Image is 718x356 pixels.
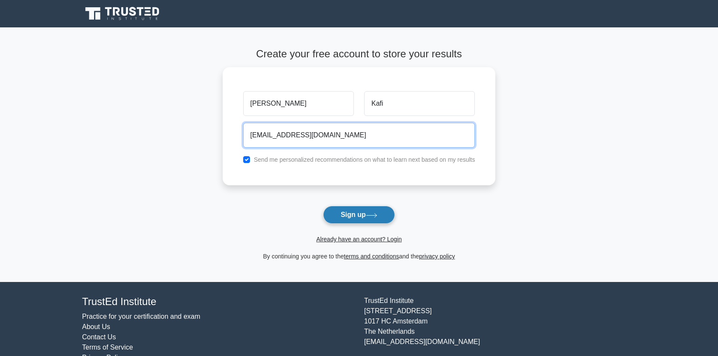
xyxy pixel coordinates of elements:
input: Email [243,123,475,148]
a: Already have an account? Login [316,236,402,243]
button: Sign up [323,206,395,224]
h4: Create your free account to store your results [223,48,496,60]
a: privacy policy [419,253,455,260]
a: Contact Us [82,333,116,341]
a: About Us [82,323,110,330]
a: Terms of Service [82,344,133,351]
label: Send me personalized recommendations on what to learn next based on my results [254,156,475,163]
h4: TrustEd Institute [82,296,354,308]
input: Last name [364,91,475,116]
input: First name [243,91,354,116]
a: Practice for your certification and exam [82,313,200,320]
div: By continuing you agree to the and the [218,251,501,261]
a: terms and conditions [344,253,399,260]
